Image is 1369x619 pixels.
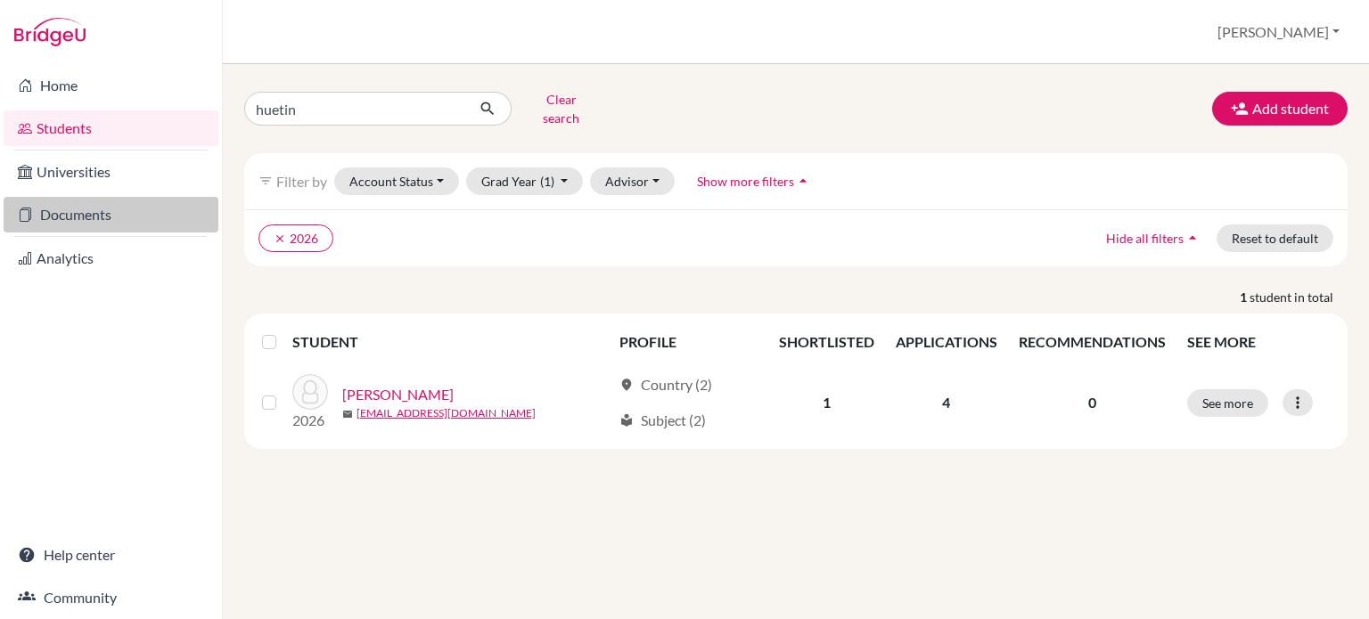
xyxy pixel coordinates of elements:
[697,174,794,189] span: Show more filters
[768,321,885,363] th: SHORTLISTED
[1008,321,1176,363] th: RECOMMENDATIONS
[4,197,218,232] a: Documents
[1209,15,1348,49] button: [PERSON_NAME]
[4,68,218,103] a: Home
[466,167,584,195] button: Grad Year(1)
[1212,92,1348,126] button: Add student
[292,321,609,363] th: STUDENT
[1240,288,1250,306] strong: 1
[1106,231,1184,246] span: Hide all filters
[540,174,554,189] span: (1)
[4,537,218,573] a: Help center
[342,409,353,419] span: mail
[619,374,712,395] div: Country (2)
[682,167,827,195] button: Show more filtersarrow_drop_up
[4,110,218,146] a: Students
[1184,229,1201,247] i: arrow_drop_up
[1091,224,1217,252] button: Hide all filtersarrow_drop_up
[1176,321,1340,363] th: SEE MORE
[258,174,273,188] i: filter_list
[4,240,218,276] a: Analytics
[357,405,536,421] a: [EMAIL_ADDRESS][DOMAIN_NAME]
[274,232,286,245] i: clear
[4,154,218,190] a: Universities
[619,410,706,431] div: Subject (2)
[292,374,328,410] img: Hueting, Adriaan
[794,172,812,190] i: arrow_drop_up
[276,173,327,190] span: Filter by
[619,413,634,428] span: local_library
[1187,389,1268,417] button: See more
[292,410,328,431] p: 2026
[342,384,454,405] a: [PERSON_NAME]
[609,321,768,363] th: PROFILE
[1019,392,1166,413] p: 0
[885,363,1008,442] td: 4
[1217,224,1333,252] button: Reset to default
[258,224,333,252] button: clear2026
[244,92,465,126] input: Find student by name...
[1250,288,1348,306] span: student in total
[768,363,885,442] td: 1
[512,86,611,132] button: Clear search
[14,18,86,46] img: Bridge-U
[885,321,1008,363] th: APPLICATIONS
[619,378,634,392] span: location_on
[590,167,675,195] button: Advisor
[4,580,218,615] a: Community
[334,167,459,195] button: Account Status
